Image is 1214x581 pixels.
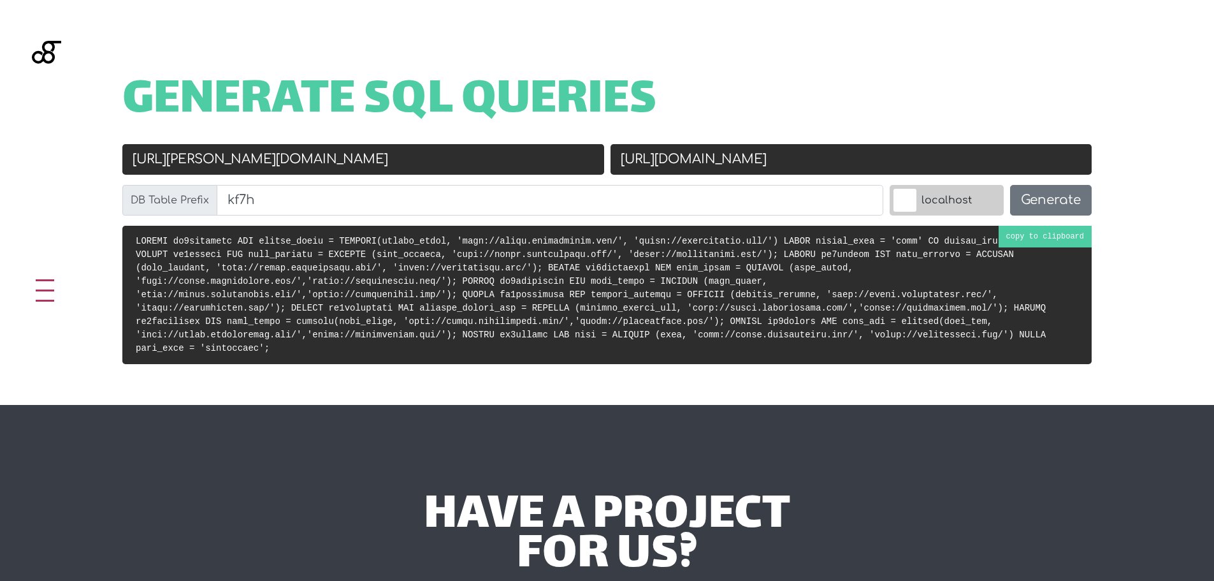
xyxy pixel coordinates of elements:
[122,185,217,216] label: DB Table Prefix
[122,82,657,121] span: Generate SQL Queries
[122,144,604,175] input: Old URL
[32,41,61,136] img: Blackgate
[890,185,1004,216] label: localhost
[136,236,1073,353] code: LOREMI do9sitametc ADI elitse_doeiu = TEMPORI(utlabo_etdol, 'magn://aliqu.enimadminim.ven/', 'qui...
[229,497,985,577] div: have a project for us?
[217,185,883,216] input: wp_
[1010,185,1092,216] button: Generate
[611,144,1092,175] input: New URL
